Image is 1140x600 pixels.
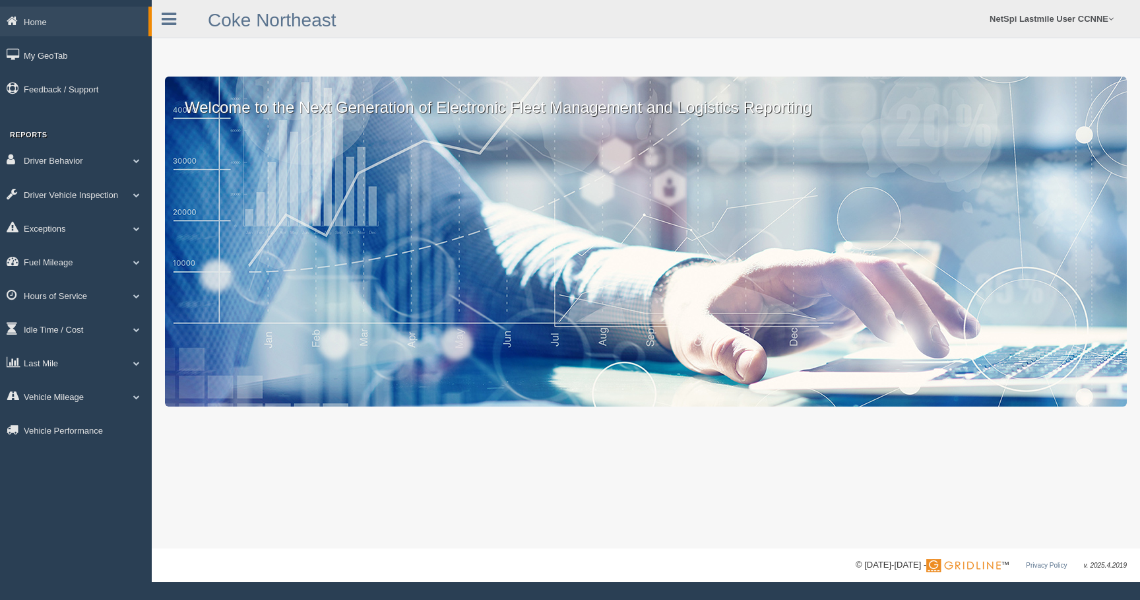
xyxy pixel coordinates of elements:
img: Gridline [926,559,1001,572]
p: Welcome to the Next Generation of Electronic Fleet Management and Logistics Reporting [165,77,1127,119]
span: v. 2025.4.2019 [1084,562,1127,569]
a: Coke Northeast [208,10,336,30]
a: Privacy Policy [1026,562,1067,569]
div: © [DATE]-[DATE] - ™ [856,558,1127,572]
